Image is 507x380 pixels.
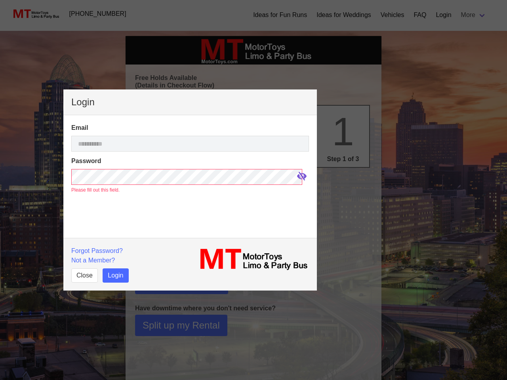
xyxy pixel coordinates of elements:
[195,246,309,272] img: MT_logo_name.png
[71,123,309,133] label: Email
[71,247,123,254] a: Forgot Password?
[71,257,115,264] a: Not a Member?
[103,268,128,283] button: Login
[71,268,98,283] button: Close
[71,186,309,194] p: Please fill out this field.
[71,156,309,166] label: Password
[71,97,309,107] p: Login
